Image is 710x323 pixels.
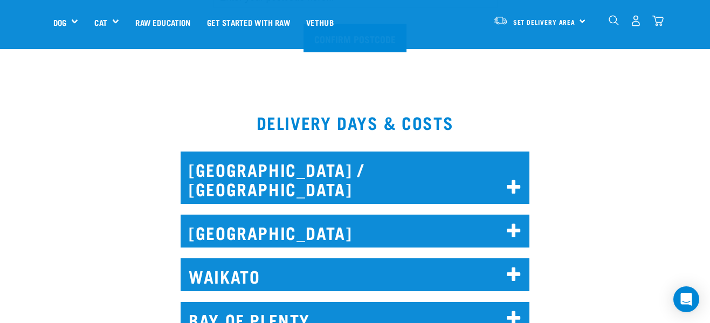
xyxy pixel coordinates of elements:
h2: WAIKATO [181,258,529,291]
span: Set Delivery Area [513,20,576,24]
img: user.png [630,15,642,26]
a: Raw Education [127,1,198,44]
a: Cat [94,16,107,29]
a: Dog [53,16,66,29]
img: home-icon-1@2x.png [609,15,619,25]
div: Open Intercom Messenger [673,286,699,312]
h2: [GEOGRAPHIC_DATA] [181,215,529,248]
a: Get started with Raw [199,1,298,44]
img: van-moving.png [493,16,508,25]
a: Vethub [298,1,342,44]
h2: [GEOGRAPHIC_DATA] / [GEOGRAPHIC_DATA] [181,152,529,204]
img: home-icon@2x.png [652,15,664,26]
